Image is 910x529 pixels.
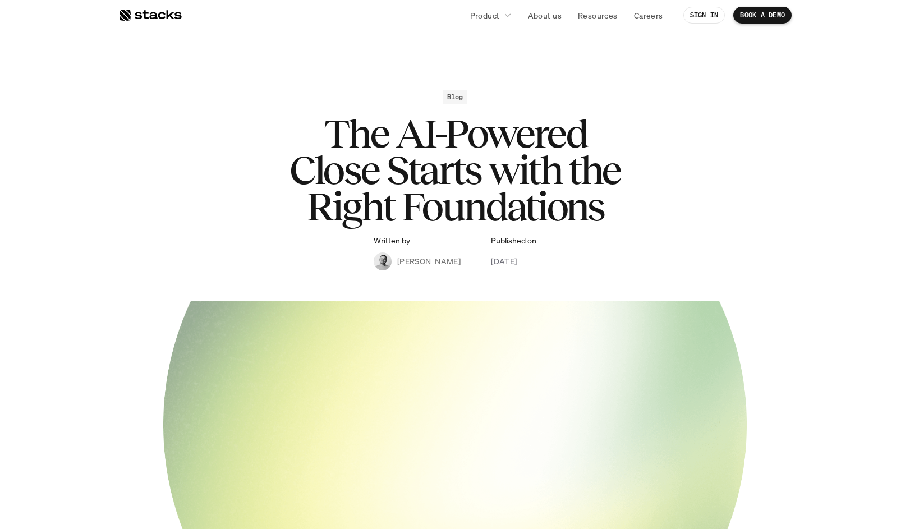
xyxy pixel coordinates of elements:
a: Careers [627,5,670,25]
a: BOOK A DEMO [733,7,792,24]
a: About us [521,5,568,25]
a: Resources [571,5,624,25]
p: About us [528,10,562,21]
p: Resources [578,10,618,21]
a: SIGN IN [683,7,725,24]
h1: The AI-Powered Close Starts with the Right Foundations [231,116,679,224]
p: SIGN IN [690,11,719,19]
p: Written by [374,236,410,246]
p: BOOK A DEMO [740,11,785,19]
h2: Blog [447,93,463,101]
p: [DATE] [491,255,517,267]
p: [PERSON_NAME] [397,255,461,267]
p: Careers [634,10,663,21]
p: Product [470,10,500,21]
p: Published on [491,236,536,246]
